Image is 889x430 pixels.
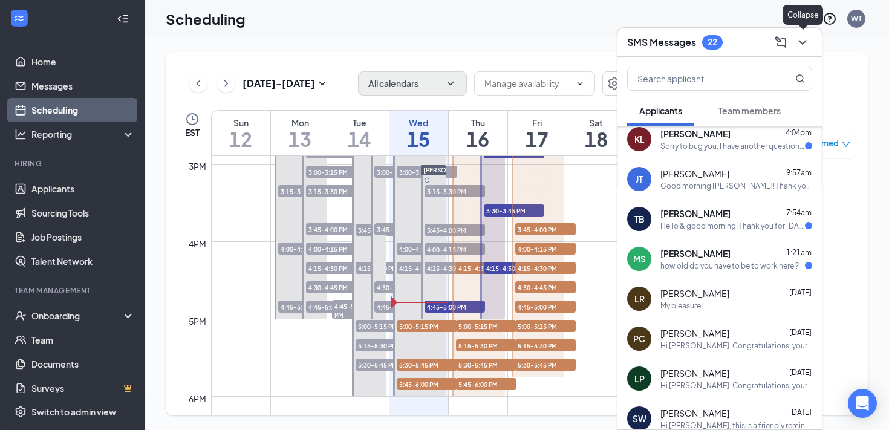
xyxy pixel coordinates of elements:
svg: Collapse [117,13,129,25]
span: [DATE] [789,328,812,337]
div: Thu [449,117,507,129]
span: [PERSON_NAME] [660,367,729,379]
h3: [DATE] - [DATE] [243,77,315,90]
span: Team members [718,105,781,116]
span: [PERSON_NAME] [423,166,474,174]
a: SurveysCrown [31,376,135,400]
a: Job Postings [31,225,135,249]
a: October 17, 2025 [508,111,567,155]
span: 3:15-3:30 PM [306,185,366,197]
a: October 16, 2025 [449,111,507,155]
span: 3:15-3:30 PM [278,185,339,197]
a: October 13, 2025 [271,111,330,155]
span: 5:45-6:00 PM [456,378,516,390]
div: Team Management [15,285,132,296]
svg: ChevronLeft [192,76,204,91]
svg: Clock [185,112,200,126]
div: 3pm [186,160,209,173]
div: how old do you have to be to work here ? [660,261,799,271]
h1: 17 [508,129,567,149]
span: 4:00-4:15 PM [278,243,339,255]
div: Collapse [783,5,823,25]
h1: 16 [449,129,507,149]
svg: ChevronRight [220,76,232,91]
a: Scheduling [31,98,135,122]
span: 4:15-4:30 PM [356,262,416,274]
span: [PERSON_NAME] [660,247,731,259]
span: 1:21am [786,248,812,257]
div: Hiring [15,158,132,169]
span: 4:15-4:30 PM [515,262,576,274]
span: 3:45-4:00 PM [374,223,435,235]
span: 5:45-6:00 PM [397,378,457,390]
h1: 13 [271,129,330,149]
svg: UserCheck [15,310,27,322]
svg: Settings [15,406,27,418]
span: 4:15-4:30 PM [456,262,516,274]
span: 3:45-4:00 PM [356,224,416,236]
span: [PERSON_NAME] [660,287,729,299]
div: Hi [PERSON_NAME]. Congratulations, your onsite interview with [DEMOGRAPHIC_DATA]-fil-A for Part T... [660,380,812,391]
span: 5:15-5:30 PM [515,339,576,351]
span: 4:45-5:00 PM [515,301,576,313]
span: 4:45-5:00 PM [278,301,339,313]
span: [DATE] [789,368,812,377]
a: October 14, 2025 [330,111,389,155]
span: 4:15-4:30 PM [306,262,366,274]
h1: 15 [389,129,448,149]
div: 5pm [186,314,209,328]
a: October 12, 2025 [212,111,270,155]
span: 3:45-4:00 PM [515,223,576,235]
span: 4:45-5:00 PM [374,301,435,313]
div: LR [634,293,645,305]
span: 5:00-5:15 PM [397,320,457,332]
div: Sat [567,117,626,129]
a: October 15, 2025 [389,111,448,155]
span: 5:15-5:30 PM [456,339,516,351]
h3: SMS Messages [627,36,696,49]
div: Sorry to bug you, I have another question, what would I need to know about the training process a... [660,141,805,151]
h1: 14 [330,129,389,149]
span: 5:15-5:30 PM [356,339,416,351]
a: Sourcing Tools [31,201,135,225]
svg: SmallChevronDown [315,76,330,91]
div: My pleasure! [660,301,703,311]
span: 4:15-4:30 PM [425,262,485,274]
span: 4:15-4:30 PM [484,262,544,274]
span: 5:30-5:45 PM [356,359,416,371]
span: 4:30-4:45 PM [515,281,576,293]
div: 6pm [186,392,209,405]
a: Messages [31,74,135,98]
input: Search applicant [628,67,771,90]
svg: ChevronDown [795,35,810,50]
div: Onboarding [31,310,125,322]
span: [PERSON_NAME] [660,407,729,419]
svg: MagnifyingGlass [795,74,805,83]
span: 5:00-5:15 PM [515,320,576,332]
a: Settings [602,71,627,96]
span: 5:30-5:45 PM [515,359,576,371]
div: KL [634,133,645,145]
input: Manage availability [484,77,570,90]
svg: QuestionInfo [822,11,837,26]
div: Mon [271,117,330,129]
span: 5:30-5:45 PM [397,359,457,371]
span: 5:00-5:15 PM [356,320,416,332]
div: Good morning [PERSON_NAME]! Thank you again for coming in to interview with us [DATE]! We would l... [660,181,812,191]
div: MS [633,253,646,265]
a: October 18, 2025 [567,111,626,155]
span: [PERSON_NAME] [660,128,731,140]
span: [DATE] [789,408,812,417]
span: 4:15-4:30 PM [397,262,457,274]
span: 7:54am [786,208,812,217]
span: 3:45-4:00 PM [425,224,485,236]
svg: ComposeMessage [773,35,788,50]
span: 4:00-4:15 PM [306,243,366,255]
button: ChevronLeft [189,74,207,93]
span: 4:00-4:15 PM [397,243,457,255]
span: 4:00-4:15 PM [515,243,576,255]
div: SW [633,412,646,425]
svg: ChevronDown [575,79,585,88]
span: 4:00-4:15 PM [425,243,485,255]
span: 3:15-3:30 PM [425,185,485,197]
